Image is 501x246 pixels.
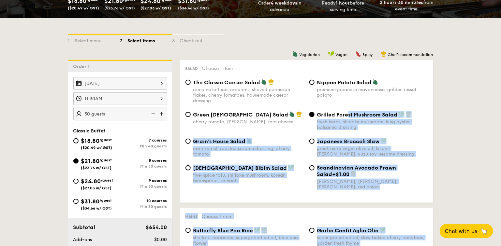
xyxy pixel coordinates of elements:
span: ($20.49 w/ GST) [81,145,112,150]
div: 9 courses [120,178,167,183]
img: icon-vegan.f8ff3823.svg [328,51,334,57]
input: Garlic Confit Aglio Oliosuper garlicfied oil, slow baked cherry tomatoes, garden fresh thyme [309,228,315,233]
div: five-spice tofu, shiitake mushroom, korean beansprout, spinach [193,172,304,184]
img: icon-vegetarian.fe4039eb.svg [289,111,295,117]
span: Butterfly Blue Pea Rice [193,227,253,234]
span: /guest [101,178,113,183]
img: icon-vegetarian.fe4039eb.svg [246,138,252,144]
img: icon-vegetarian.fe4039eb.svg [292,51,298,57]
span: The Classic Caesar Salad [193,79,260,86]
span: Chat with us [445,228,478,234]
span: ($34.66 w/ GST) [81,206,112,211]
input: Number of guests [73,108,167,120]
span: $31.80 [81,198,100,205]
span: Scandinavian Avocado Prawn Salad [317,165,396,177]
input: $31.80/guest($34.66 w/ GST)10 coursesMin 30 guests [73,199,79,204]
span: ($23.76 w/ GST) [81,166,112,170]
img: icon-chef-hat.a58ddaea.svg [381,51,387,57]
span: Order 1 [73,64,93,69]
span: Add-ons [73,237,92,242]
img: icon-spicy.37a8142b.svg [356,51,361,57]
span: Green [DEMOGRAPHIC_DATA] Salad [193,112,288,118]
span: +$1.00 [332,171,350,177]
span: Subtotal [73,224,96,230]
span: ($20.49 w/ GST) [68,6,99,10]
img: icon-vegan.f8ff3823.svg [379,227,386,233]
img: icon-vegan.f8ff3823.svg [288,165,294,171]
span: ($34.66 w/ GST) [178,6,209,10]
input: Green [DEMOGRAPHIC_DATA] Saladcherry tomato, [PERSON_NAME], feta cheese [185,112,191,117]
span: Spicy [363,52,373,57]
div: cherry tomato, [PERSON_NAME], feta cheese [193,119,304,125]
img: icon-chef-hat.a58ddaea.svg [406,111,412,117]
img: icon-vegan.f8ff3823.svg [398,111,405,117]
input: Butterfly Blue Pea Riceshallots, coriander, supergarlicfied oil, blue pea flower [185,228,191,233]
div: 8 courses [120,158,167,163]
input: $21.80/guest($23.76 w/ GST)8 coursesMin 30 guests [73,158,79,164]
span: Vegetarian [300,52,320,57]
div: premium japanese mayonnaise, golden russet potato [317,87,428,98]
input: $24.80/guest($27.03 w/ GST)9 coursesMin 30 guests [73,179,79,184]
input: Grain's House Saladcorn kernel, roasted sesame dressing, cherry tomato [185,139,191,144]
span: Japanese Broccoli Slaw [317,138,380,144]
div: super garlicfied oil, slow baked cherry tomatoes, garden fresh thyme [317,235,428,246]
input: Event time [73,92,167,105]
button: Chat with us🦙 [440,224,493,238]
span: $18.80 [81,137,100,144]
span: ($23.76 w/ GST) [105,6,135,10]
div: 1 - Select menu [68,35,120,44]
input: Scandinavian Avocado Prawn Salad+$1.00[PERSON_NAME], [PERSON_NAME], [PERSON_NAME], red onion [309,165,315,171]
span: $21.80 [81,157,100,165]
div: corn kernel, roasted sesame dressing, cherry tomato [193,146,304,157]
div: Min 30 guests [120,204,167,209]
img: icon-chef-hat.a58ddaea.svg [268,79,274,85]
span: Salad [185,66,198,71]
div: 2 - Select items [120,35,172,44]
span: Choose 1 item [202,214,233,219]
input: [DEMOGRAPHIC_DATA] Bibim Saladfive-spice tofu, shiitake mushroom, korean beansprout, spinach [185,165,191,171]
div: 7 courses [120,138,167,143]
span: 🦙 [480,227,488,235]
img: icon-chef-hat.a58ddaea.svg [261,227,267,233]
div: Min 30 guests [120,164,167,169]
span: Chef's recommendation [388,52,433,57]
strong: 4 weekdays [271,0,297,6]
span: Classic Buffet [73,128,106,134]
img: icon-chef-hat.a58ddaea.svg [350,171,356,177]
img: icon-vegan.f8ff3823.svg [380,138,387,144]
span: /guest [100,138,112,142]
img: icon-vegetarian.fe4039eb.svg [373,79,378,85]
span: Grain's House Salad [193,138,246,144]
span: ($27.03 w/ GST) [141,6,171,10]
span: Garlic Confit Aglio Olio [317,227,379,234]
input: Japanese Broccoli Slawgreek extra virgin olive oil, kizami [PERSON_NAME], yuzu soy-sesame dressing [309,139,315,144]
div: Min 40 guests [120,144,167,148]
input: The Classic Caesar Saladromaine lettuce, croutons, shaved parmesan flakes, cherry tomatoes, house... [185,80,191,85]
span: Grilled Forest Mushroom Salad [317,112,398,118]
strong: 1 hour [336,0,350,6]
div: [PERSON_NAME], [PERSON_NAME], [PERSON_NAME], red onion [317,179,428,190]
input: $18.80/guest($20.49 w/ GST)7 coursesMin 40 guests [73,138,79,143]
span: Choose 1 item [202,66,233,71]
input: Nippon Potato Saladpremium japanese mayonnaise, golden russet potato [309,80,315,85]
span: $0.00 [154,237,167,242]
span: $654.00 [146,224,167,230]
div: fresh herbs, shiitake mushroom, king oyster, balsamic dressing [317,119,428,130]
span: Mains [185,214,198,219]
span: $24.80 [81,178,101,185]
div: greek extra virgin olive oil, kizami [PERSON_NAME], yuzu soy-sesame dressing [317,146,428,157]
input: Grilled Forest Mushroom Saladfresh herbs, shiitake mushroom, king oyster, balsamic dressing [309,112,315,117]
span: Nippon Potato Salad [317,79,372,86]
div: 10 courses [120,198,167,203]
span: Vegan [336,52,348,57]
div: 3 - Check out [172,35,225,44]
img: icon-vegetarian.fe4039eb.svg [261,79,267,85]
div: shallots, coriander, supergarlicfied oil, blue pea flower [193,235,304,246]
img: icon-reduce.1d2dbef1.svg [148,108,157,120]
img: icon-vegan.f8ff3823.svg [254,227,260,233]
span: ($27.03 w/ GST) [81,186,112,190]
div: Min 30 guests [120,184,167,189]
span: /guest [100,198,112,203]
input: Event date [73,77,167,90]
img: icon-chef-hat.a58ddaea.svg [296,111,302,117]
